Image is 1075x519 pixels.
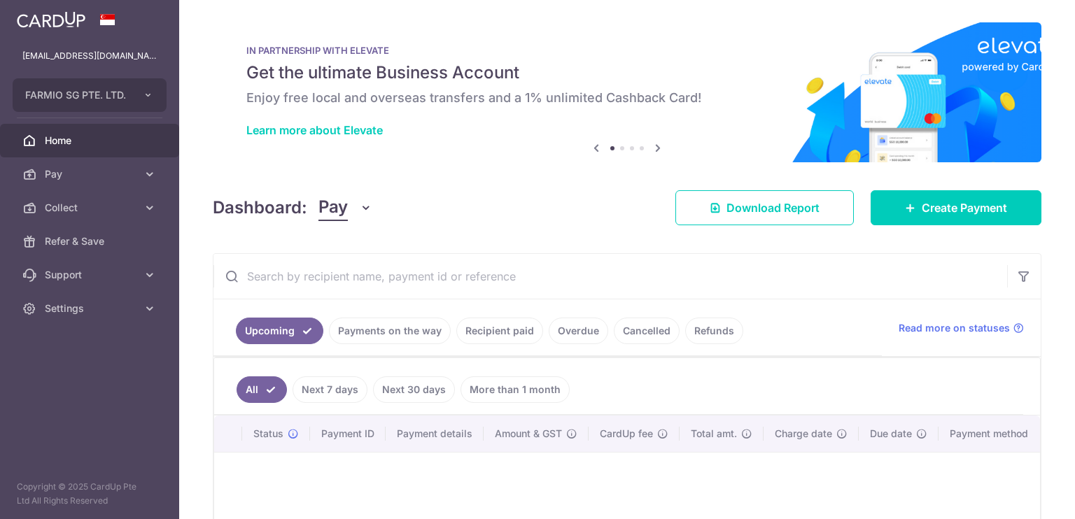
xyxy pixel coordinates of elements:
th: Payment details [386,415,484,452]
a: Refunds [685,318,743,344]
a: Upcoming [236,318,323,344]
span: Collect [45,201,137,215]
a: Download Report [675,190,854,225]
h6: Enjoy free local and overseas transfers and a 1% unlimited Cashback Card! [246,90,1008,106]
span: CardUp fee [600,427,653,441]
span: Support [45,268,137,282]
span: Charge date [775,427,832,441]
a: Payments on the way [329,318,451,344]
th: Payment method [939,415,1045,452]
a: Overdue [549,318,608,344]
button: Pay [318,194,372,221]
img: Renovation banner [213,22,1041,162]
a: Learn more about Elevate [246,123,383,137]
a: Recipient paid [456,318,543,344]
input: Search by recipient name, payment id or reference [213,254,1007,299]
span: Home [45,134,137,148]
a: All [237,376,287,403]
a: Create Payment [871,190,1041,225]
h4: Dashboard: [213,195,307,220]
span: Settings [45,301,137,315]
span: Pay [318,194,348,221]
a: Next 7 days [293,376,367,403]
span: Amount & GST [495,427,562,441]
p: [EMAIL_ADDRESS][DOMAIN_NAME] [22,49,157,63]
span: Status [253,427,283,441]
span: Read more on statuses [899,321,1010,335]
a: Read more on statuses [899,321,1024,335]
a: More than 1 month [461,376,570,403]
a: Cancelled [614,318,680,344]
a: Next 30 days [373,376,455,403]
span: FARMIO SG PTE. LTD. [25,88,129,102]
img: CardUp [17,11,85,28]
th: Payment ID [310,415,386,452]
span: Pay [45,167,137,181]
h5: Get the ultimate Business Account [246,62,1008,84]
span: Due date [870,427,912,441]
span: Refer & Save [45,234,137,248]
span: Download Report [726,199,820,216]
button: FARMIO SG PTE. LTD. [13,78,167,112]
span: Create Payment [922,199,1007,216]
span: Total amt. [691,427,737,441]
p: IN PARTNERSHIP WITH ELEVATE [246,45,1008,56]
